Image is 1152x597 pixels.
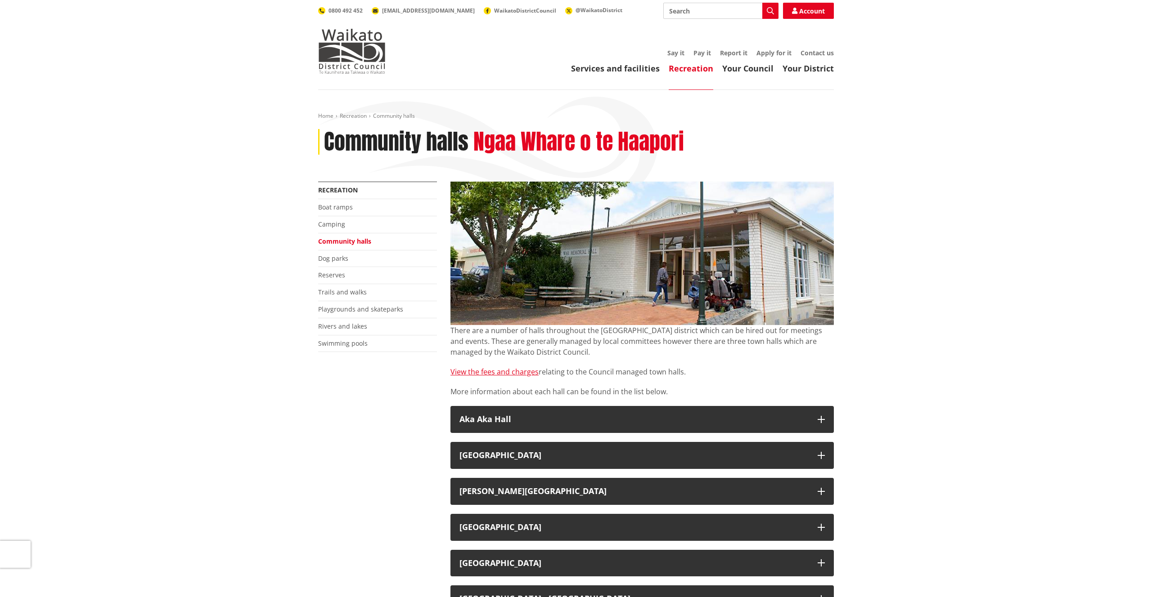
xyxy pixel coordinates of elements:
img: Ngaruawahia Memorial Hall [450,182,834,325]
a: [EMAIL_ADDRESS][DOMAIN_NAME] [372,7,475,14]
a: Playgrounds and skateparks [318,305,403,313]
button: [GEOGRAPHIC_DATA] [450,514,834,541]
h3: Aka Aka Hall [459,415,809,424]
a: Trails and walks [318,288,367,296]
a: WaikatoDistrictCouncil [484,7,556,14]
a: Contact us [801,49,834,57]
a: View the fees and charges [450,367,539,377]
h3: [GEOGRAPHIC_DATA] [459,523,809,532]
a: Swimming pools [318,339,368,348]
h3: [GEOGRAPHIC_DATA] [459,559,809,568]
span: WaikatoDistrictCouncil [494,7,556,14]
a: Your Council [722,63,774,74]
h3: [GEOGRAPHIC_DATA] [459,451,809,460]
p: More information about each hall can be found in the list below. [450,386,834,397]
h2: Ngaa Whare o te Haapori [473,129,684,155]
a: Rivers and lakes [318,322,367,330]
button: [PERSON_NAME][GEOGRAPHIC_DATA] [450,478,834,505]
a: Reserves [318,271,345,279]
a: Recreation [318,186,358,194]
a: Account [783,3,834,19]
h1: Community halls [324,129,468,155]
span: [EMAIL_ADDRESS][DOMAIN_NAME] [382,7,475,14]
a: Community halls [318,237,371,245]
p: relating to the Council managed town halls. [450,366,834,377]
a: Say it [667,49,684,57]
a: 0800 492 452 [318,7,363,14]
a: @WaikatoDistrict [565,6,622,14]
a: Recreation [340,112,367,120]
span: 0800 492 452 [328,7,363,14]
div: [PERSON_NAME][GEOGRAPHIC_DATA] [459,487,809,496]
nav: breadcrumb [318,112,834,120]
a: Camping [318,220,345,228]
a: Boat ramps [318,203,353,211]
input: Search input [663,3,778,19]
span: Community halls [373,112,415,120]
button: Aka Aka Hall [450,406,834,433]
img: Waikato District Council - Te Kaunihera aa Takiwaa o Waikato [318,29,386,74]
a: Apply for it [756,49,792,57]
p: There are a number of halls throughout the [GEOGRAPHIC_DATA] district which can be hired out for ... [450,325,834,357]
a: Your District [783,63,834,74]
a: Home [318,112,333,120]
a: Services and facilities [571,63,660,74]
span: @WaikatoDistrict [576,6,622,14]
a: Pay it [693,49,711,57]
a: Dog parks [318,254,348,263]
button: [GEOGRAPHIC_DATA] [450,550,834,577]
a: Recreation [669,63,713,74]
button: [GEOGRAPHIC_DATA] [450,442,834,469]
a: Report it [720,49,747,57]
